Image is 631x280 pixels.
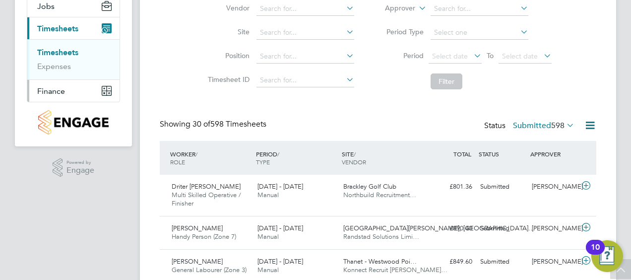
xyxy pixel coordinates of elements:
span: / [195,150,197,158]
input: Select one [431,26,528,40]
span: [DATE] - [DATE] [257,257,303,266]
input: Search for... [256,2,354,16]
a: Go to home page [27,110,120,135]
img: countryside-properties-logo-retina.png [38,110,108,135]
span: Engage [66,166,94,175]
div: 10 [591,247,600,260]
div: [PERSON_NAME] [528,254,579,270]
input: Search for... [256,50,354,64]
div: £890.40 [425,220,476,237]
div: SITE [339,145,425,171]
span: To [484,49,497,62]
span: Manual [257,191,279,199]
a: Powered byEngage [53,158,95,177]
div: PERIOD [253,145,339,171]
span: Thanet - Westwood Poi… [343,257,417,266]
div: £801.36 [425,179,476,195]
span: Northbuild Recruitment… [343,191,416,199]
span: Randstad Solutions Limi… [343,232,419,241]
span: [GEOGRAPHIC_DATA][PERSON_NAME], [GEOGRAPHIC_DATA]… [343,224,535,232]
div: APPROVER [528,145,579,163]
div: Submitted [476,179,528,195]
label: Site [205,27,250,36]
span: Powered by [66,158,94,167]
div: [PERSON_NAME] [528,179,579,195]
button: Timesheets [27,17,120,39]
input: Search for... [431,2,528,16]
span: Multi Skilled Operative / Finisher [172,191,241,208]
span: [DATE] - [DATE] [257,182,303,191]
span: / [354,150,356,158]
label: Period Type [379,27,424,36]
span: Brackley Golf Club [343,182,396,191]
input: Search for... [256,73,354,87]
label: Position [205,51,250,60]
label: Vendor [205,3,250,12]
div: Submitted [476,254,528,270]
label: Period [379,51,424,60]
span: Jobs [37,1,55,11]
span: Select date [502,52,538,61]
span: 598 [551,121,565,131]
span: TYPE [256,158,270,166]
a: Expenses [37,62,71,71]
span: [DATE] - [DATE] [257,224,303,232]
label: Submitted [513,121,574,131]
div: £849.60 [425,254,476,270]
span: 30 of [192,119,210,129]
div: Submitted [476,220,528,237]
span: Manual [257,232,279,241]
label: Approver [371,3,415,13]
div: WORKER [168,145,253,171]
span: Konnect Recruit [PERSON_NAME]… [343,266,447,274]
div: Timesheets [27,39,120,79]
div: [PERSON_NAME] [528,220,579,237]
input: Search for... [256,26,354,40]
span: Handy Person (Zone 7) [172,232,236,241]
span: Select date [432,52,468,61]
div: STATUS [476,145,528,163]
span: [PERSON_NAME] [172,257,223,266]
span: [PERSON_NAME] [172,224,223,232]
button: Filter [431,73,462,89]
button: Finance [27,80,120,102]
span: 598 Timesheets [192,119,266,129]
a: Timesheets [37,48,78,57]
label: Timesheet ID [205,75,250,84]
span: VENDOR [342,158,366,166]
div: Showing [160,119,268,130]
span: General Labourer (Zone 3) [172,266,247,274]
button: Open Resource Center, 10 new notifications [591,240,623,272]
span: Manual [257,266,279,274]
span: Driter [PERSON_NAME] [172,182,241,191]
div: Status [484,119,576,133]
span: ROLE [170,158,185,166]
span: TOTAL [453,150,471,158]
span: / [277,150,279,158]
span: Finance [37,86,65,96]
span: Timesheets [37,24,78,33]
